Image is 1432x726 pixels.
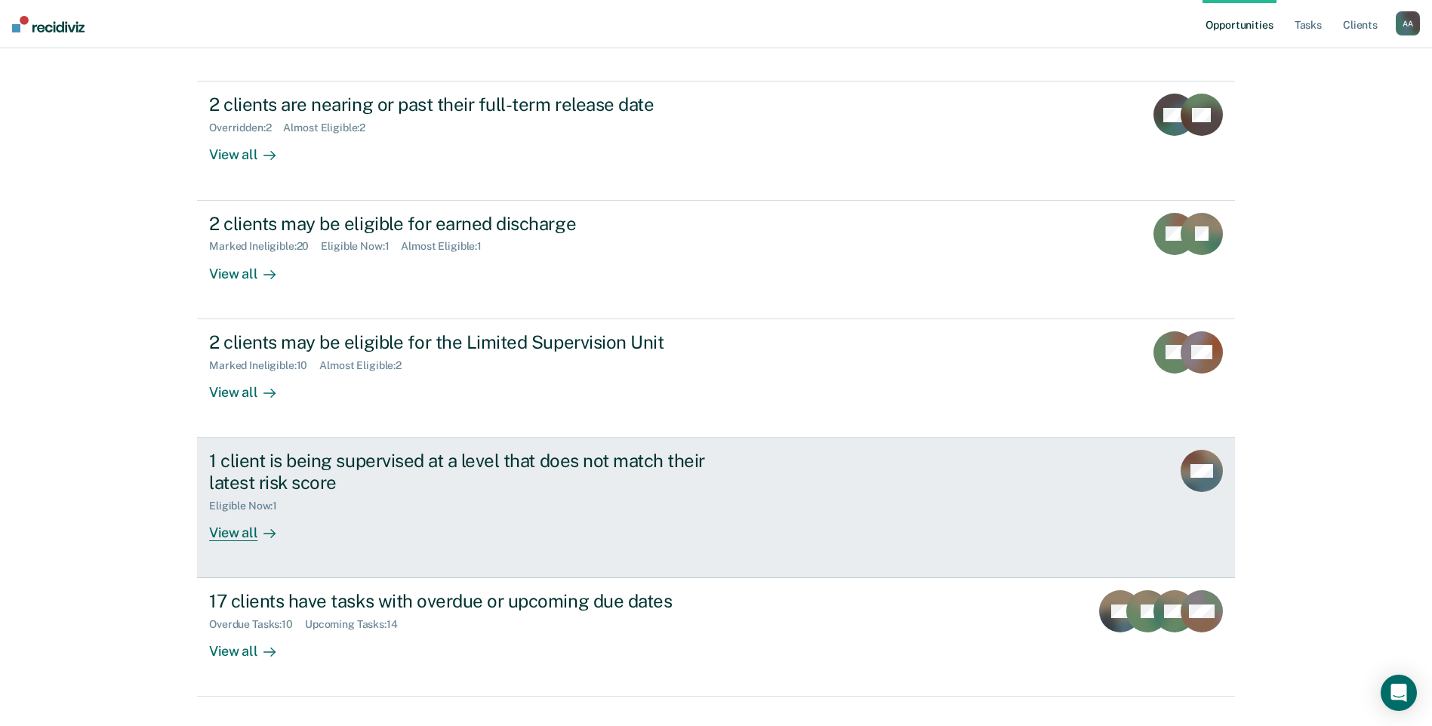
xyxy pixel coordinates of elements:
div: Overdue Tasks : 10 [209,618,305,631]
div: View all [209,631,294,660]
div: Almost Eligible : 2 [319,359,414,372]
div: Marked Ineligible : 20 [209,240,321,253]
div: View all [209,371,294,401]
a: 2 clients may be eligible for earned dischargeMarked Ineligible:20Eligible Now:1Almost Eligible:1... [197,201,1235,319]
div: View all [209,253,294,282]
button: AA [1396,11,1420,35]
div: 2 clients may be eligible for earned discharge [209,213,739,235]
a: 2 clients may be eligible for the Limited Supervision UnitMarked Ineligible:10Almost Eligible:2Vi... [197,319,1235,438]
div: View all [209,512,294,541]
div: View all [209,134,294,164]
a: 2 clients are nearing or past their full-term release dateOverridden:2Almost Eligible:2View all [197,81,1235,200]
div: 2 clients may be eligible for the Limited Supervision Unit [209,331,739,353]
div: Marked Ineligible : 10 [209,359,319,372]
a: 1 client is being supervised at a level that does not match their latest risk scoreEligible Now:1... [197,438,1235,578]
div: 17 clients have tasks with overdue or upcoming due dates [209,590,739,612]
div: Almost Eligible : 2 [283,122,377,134]
img: Recidiviz [12,16,85,32]
div: 1 client is being supervised at a level that does not match their latest risk score [209,450,739,494]
div: Eligible Now : 1 [209,500,289,512]
div: 2 clients are nearing or past their full-term release date [209,94,739,115]
div: Almost Eligible : 1 [401,240,494,253]
a: 17 clients have tasks with overdue or upcoming due datesOverdue Tasks:10Upcoming Tasks:14View all [197,578,1235,697]
div: A A [1396,11,1420,35]
div: Upcoming Tasks : 14 [305,618,410,631]
div: Overridden : 2 [209,122,283,134]
div: Eligible Now : 1 [321,240,401,253]
div: Open Intercom Messenger [1381,675,1417,711]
